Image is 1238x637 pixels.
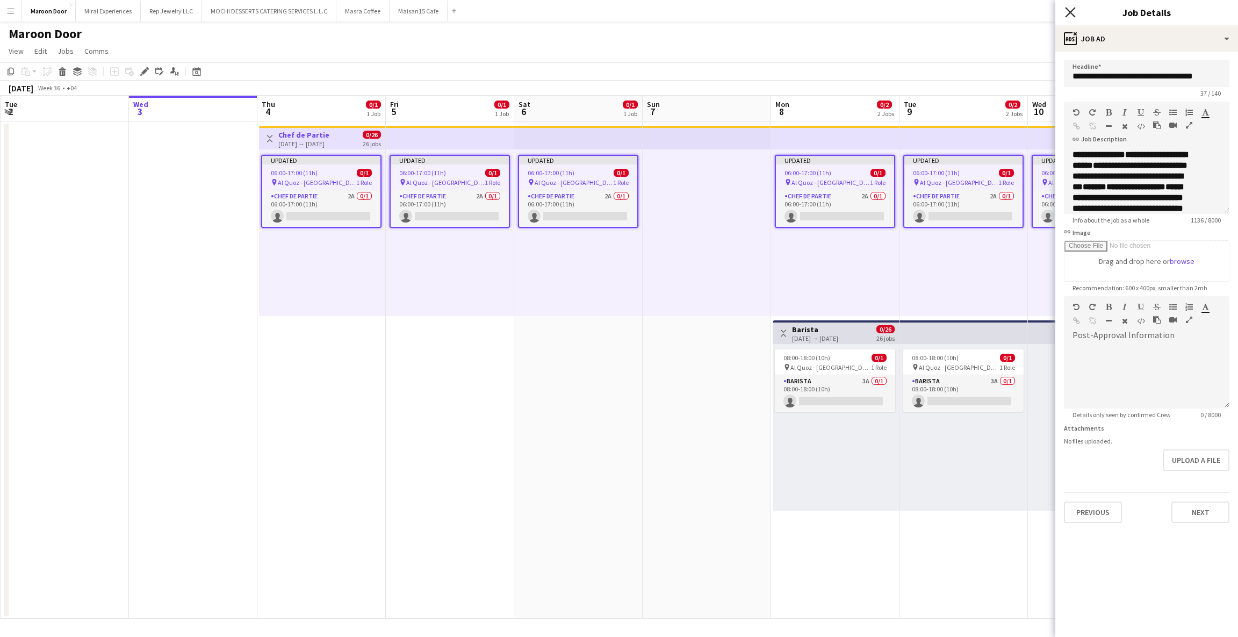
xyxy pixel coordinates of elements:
app-card-role: Chef de Partie2A0/106:00-17:00 (11h) [262,190,380,227]
span: 3 [132,105,148,118]
span: Mon [775,99,789,109]
div: Updated06:00-17:00 (11h)0/1 Al Quoz - [GEOGRAPHIC_DATA]1 RoleChef de Partie2A0/106:00-17:00 (11h) [261,155,382,228]
span: 4 [260,105,275,118]
div: 08:00-18:00 (10h)0/1 Al Quoz - [GEOGRAPHIC_DATA]1 RoleBarista3A0/108:00-18:00 (10h) [775,349,895,412]
div: 1 Job [495,110,509,118]
span: Comms [84,46,109,56]
span: Details only seen by confirmed Crew [1064,411,1179,419]
div: Updated [776,156,894,164]
span: 0/1 [1000,354,1015,362]
span: Al Quoz - [GEOGRAPHIC_DATA] [406,178,485,187]
div: Updated06:00-17:00 (11h)0/1 Al Quoz - [GEOGRAPHIC_DATA]1 RoleChef de Partie2A0/106:00-17:00 (11h) [390,155,510,228]
span: Al Quoz - [GEOGRAPHIC_DATA] [535,178,613,187]
button: Paste as plain text [1153,121,1161,130]
span: 1 Role [356,178,372,187]
button: Redo [1089,108,1096,117]
div: 26 jobs [363,139,381,148]
span: 0/1 [614,169,629,177]
span: Al Quoz - [GEOGRAPHIC_DATA] [278,178,356,187]
button: Maroon Door [22,1,76,22]
div: [DATE] → [DATE] [278,140,329,148]
a: View [4,44,28,58]
app-job-card: Updated06:00-17:00 (11h)0/1 Al Quoz - [GEOGRAPHIC_DATA]1 RoleChef de Partie2A0/106:00-17:00 (11h) [1032,155,1152,228]
span: Sun [647,99,660,109]
button: Fullscreen [1185,121,1193,130]
span: 0/26 [876,325,895,333]
span: Al Quoz - [GEOGRAPHIC_DATA] [920,178,998,187]
span: Week 36 [35,84,62,92]
button: Rep Jewelry LLC [141,1,202,22]
span: 8 [774,105,789,118]
span: 06:00-17:00 (11h) [399,169,446,177]
button: HTML Code [1137,122,1145,131]
span: 6 [517,105,530,118]
button: Underline [1137,303,1145,311]
button: Clear Formatting [1121,317,1128,325]
button: Fullscreen [1185,316,1193,324]
span: 0/1 [623,101,638,109]
span: 1 Role [870,178,886,187]
button: Text Color [1201,303,1209,311]
app-job-card: Updated06:00-17:00 (11h)0/1 Al Quoz - [GEOGRAPHIC_DATA]1 RoleChef de Partie2A0/106:00-17:00 (11h) [518,155,638,228]
span: 0/2 [877,101,892,109]
a: Edit [30,44,51,58]
span: Jobs [57,46,74,56]
button: Previous [1064,502,1122,523]
button: Text Color [1201,108,1209,117]
div: 2 Jobs [877,110,894,118]
span: 0/1 [485,169,500,177]
button: Undo [1073,108,1080,117]
h3: Chef de Partie [278,130,329,140]
div: 1 Job [366,110,380,118]
span: 08:00-18:00 (10h) [912,354,959,362]
span: 10 [1031,105,1046,118]
span: 08:00-18:00 (10h) [783,354,830,362]
h3: Barista [792,325,838,334]
button: Horizontal Line [1105,317,1112,325]
button: Horizontal Line [1105,122,1112,131]
div: [DATE] → [DATE] [792,334,838,342]
h3: Job Details [1055,5,1238,19]
span: Tue [904,99,916,109]
button: Maisan15 Cafe [390,1,448,22]
button: Italic [1121,303,1128,311]
button: Insert video [1169,121,1177,130]
app-job-card: Updated06:00-17:00 (11h)0/1 Al Quoz - [GEOGRAPHIC_DATA]1 RoleChef de Partie2A0/106:00-17:00 (11h) [775,155,895,228]
button: Strikethrough [1153,303,1161,311]
span: Edit [34,46,47,56]
span: Al Quoz - [GEOGRAPHIC_DATA] [791,178,870,187]
span: 06:00-17:00 (11h) [913,169,960,177]
div: 08:00-18:00 (10h)0/1 Al Quoz - [GEOGRAPHIC_DATA]1 RoleBarista3A0/108:00-18:00 (10h) [903,349,1024,412]
span: 1 Role [871,363,887,371]
button: Insert video [1169,316,1177,324]
button: HTML Code [1137,317,1145,325]
span: 2 [3,105,17,118]
app-card-role: Chef de Partie2A0/106:00-17:00 (11h) [391,190,509,227]
app-card-role: Chef de Partie2A0/106:00-17:00 (11h) [904,190,1023,227]
button: Paste as plain text [1153,316,1161,324]
app-card-role: Chef de Partie2A0/106:00-17:00 (11h) [1033,190,1151,227]
button: Underline [1137,108,1145,117]
span: 37 / 140 [1192,89,1229,97]
button: Unordered List [1169,108,1177,117]
button: Unordered List [1169,303,1177,311]
button: Redo [1089,303,1096,311]
button: Ordered List [1185,303,1193,311]
div: Updated [262,156,380,164]
button: Miral Experiences [76,1,141,22]
div: [DATE] [9,83,33,94]
span: 06:00-17:00 (11h) [784,169,831,177]
span: Wed [1032,99,1046,109]
span: 0/1 [357,169,372,177]
div: No files uploaded. [1064,437,1229,445]
button: Undo [1073,303,1080,311]
label: Attachments [1064,424,1104,432]
span: 1 Role [485,178,500,187]
span: View [9,46,24,56]
a: Jobs [53,44,78,58]
span: 06:00-17:00 (11h) [528,169,574,177]
div: 26 jobs [876,333,895,342]
span: Sat [519,99,530,109]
